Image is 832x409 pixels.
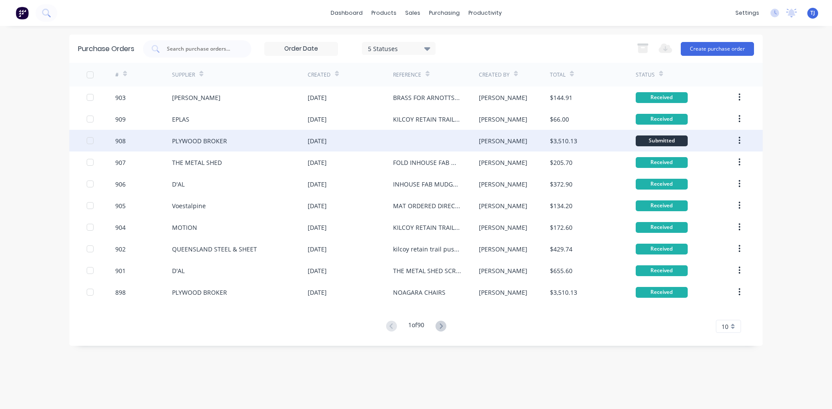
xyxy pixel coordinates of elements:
div: INHOUSE FAB MUDGUARDS [393,180,461,189]
a: dashboard [326,6,367,19]
div: [DATE] [308,223,327,232]
div: [PERSON_NAME] [479,223,527,232]
div: sales [401,6,425,19]
div: [PERSON_NAME] [479,201,527,210]
div: Total [550,71,565,79]
div: MAT ORDERED DIRECT FOR STEELTECH [393,201,461,210]
div: products [367,6,401,19]
div: 901 [115,266,126,275]
div: FOLD INHOUSE FAB MUDGUARDS [393,158,461,167]
div: [PERSON_NAME] [479,93,527,102]
div: 905 [115,201,126,210]
div: PLYWOOD BROKER [172,288,227,297]
div: [DATE] [308,136,327,145]
div: NOAGARA CHAIRS [393,288,445,297]
div: Received [636,287,688,298]
div: $429.74 [550,245,572,254]
div: [PERSON_NAME] [479,288,527,297]
div: 5 Statuses [368,44,430,53]
div: $134.20 [550,201,572,210]
div: Reference [393,71,421,79]
div: Voestalpine [172,201,206,210]
div: Status [636,71,655,79]
div: Received [636,200,688,211]
div: $66.00 [550,115,569,124]
div: # [115,71,119,79]
div: Received [636,265,688,276]
div: Received [636,222,688,233]
div: Created By [479,71,510,79]
div: kilcoy retain trail pusher ass [393,245,461,254]
span: TJ [810,9,815,17]
div: [PERSON_NAME] [172,93,221,102]
div: MOTION [172,223,197,232]
div: QUEENSLAND STEEL & SHEET [172,245,257,254]
div: 902 [115,245,126,254]
div: Created [308,71,331,79]
div: [DATE] [308,158,327,167]
div: [PERSON_NAME] [479,245,527,254]
div: THE METAL SHED [172,158,222,167]
div: Received [636,92,688,103]
div: settings [731,6,764,19]
div: [PERSON_NAME] [479,266,527,275]
div: D'AL [172,180,185,189]
div: 1 of 90 [408,320,424,333]
div: 908 [115,136,126,145]
div: KILCOY RETAIN TRAILING PUSHER ASS [393,223,461,232]
span: 10 [721,322,728,331]
div: [DATE] [308,180,327,189]
div: Supplier [172,71,195,79]
div: 907 [115,158,126,167]
div: Purchase Orders [78,44,134,54]
div: $3,510.13 [550,288,577,297]
div: PLYWOOD BROKER [172,136,227,145]
div: Received [636,179,688,190]
div: Received [636,157,688,168]
div: Received [636,244,688,254]
div: $205.70 [550,158,572,167]
div: purchasing [425,6,464,19]
input: Order Date [265,42,338,55]
div: Received [636,114,688,125]
div: $655.60 [550,266,572,275]
div: KILCOY RETAIN TRAILING PUSHER ASS [393,115,461,124]
div: [DATE] [308,266,327,275]
button: Create purchase order [681,42,754,56]
div: D'AL [172,266,185,275]
div: [DATE] [308,201,327,210]
input: Search purchase orders... [166,45,238,53]
div: [DATE] [308,288,327,297]
div: [PERSON_NAME] [479,115,527,124]
div: productivity [464,6,506,19]
div: [PERSON_NAME] [479,180,527,189]
div: [DATE] [308,93,327,102]
div: THE METAL SHED SCREENS [393,266,461,275]
div: 898 [115,288,126,297]
div: 906 [115,180,126,189]
div: $3,510.13 [550,136,577,145]
div: [PERSON_NAME] [479,158,527,167]
div: $372.90 [550,180,572,189]
div: 909 [115,115,126,124]
div: $172.60 [550,223,572,232]
div: 903 [115,93,126,102]
div: [DATE] [308,115,327,124]
div: 904 [115,223,126,232]
img: Factory [16,6,29,19]
div: $144.91 [550,93,572,102]
div: [DATE] [308,245,327,254]
div: BRASS FOR ARNOTTS FIN [393,93,461,102]
div: Submitted [636,135,688,146]
div: EPLAS [172,115,189,124]
div: [PERSON_NAME] [479,136,527,145]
